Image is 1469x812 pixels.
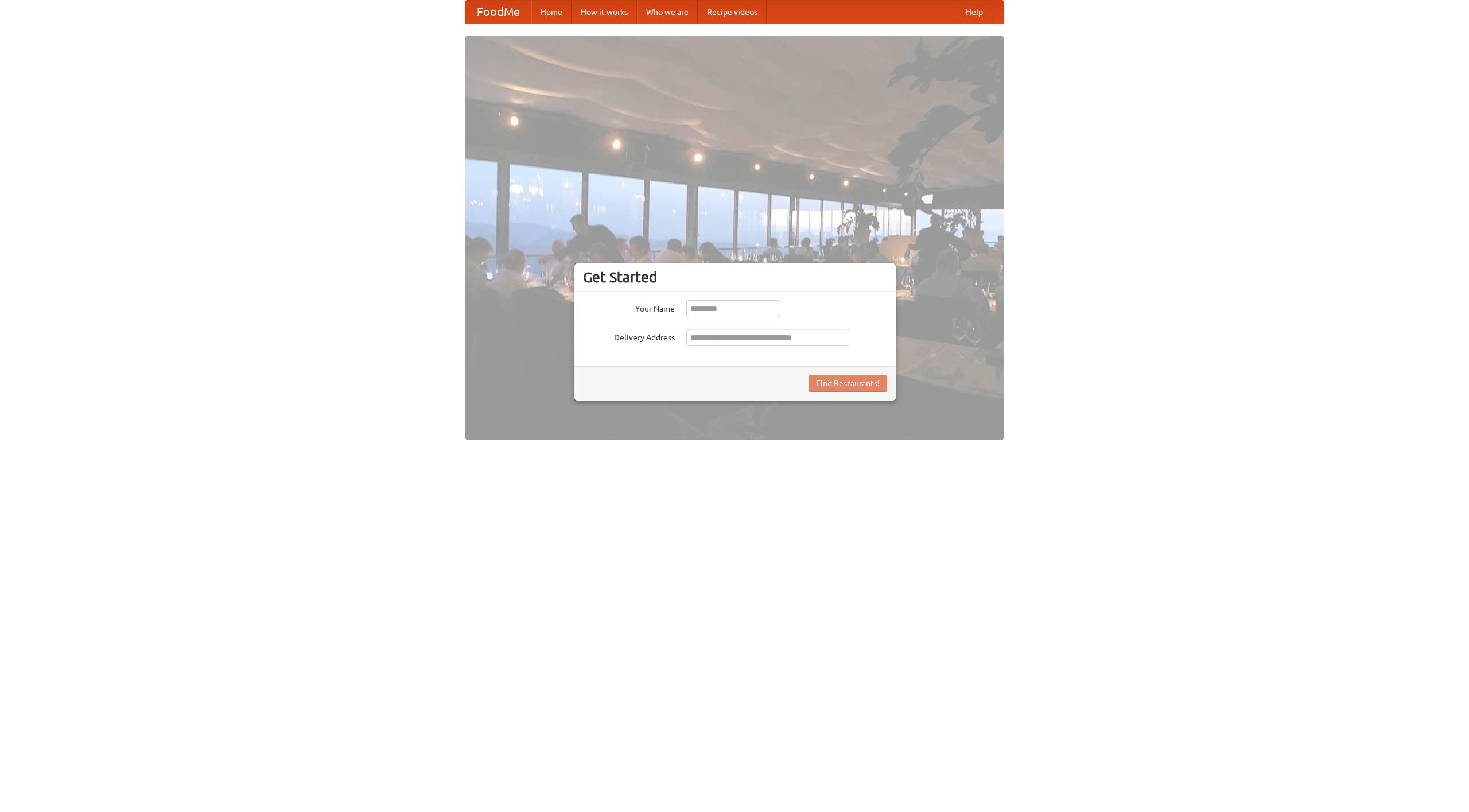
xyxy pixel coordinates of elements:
label: Your Name [583,300,675,314]
button: Find Restaurants! [809,375,887,392]
a: Help [957,1,992,24]
a: FoodMe [465,1,531,24]
a: Who we are [637,1,698,24]
label: Delivery Address [583,329,675,343]
a: Recipe videos [698,1,767,24]
a: Home [531,1,572,24]
h3: Get Started [583,269,887,286]
a: How it works [572,1,637,24]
